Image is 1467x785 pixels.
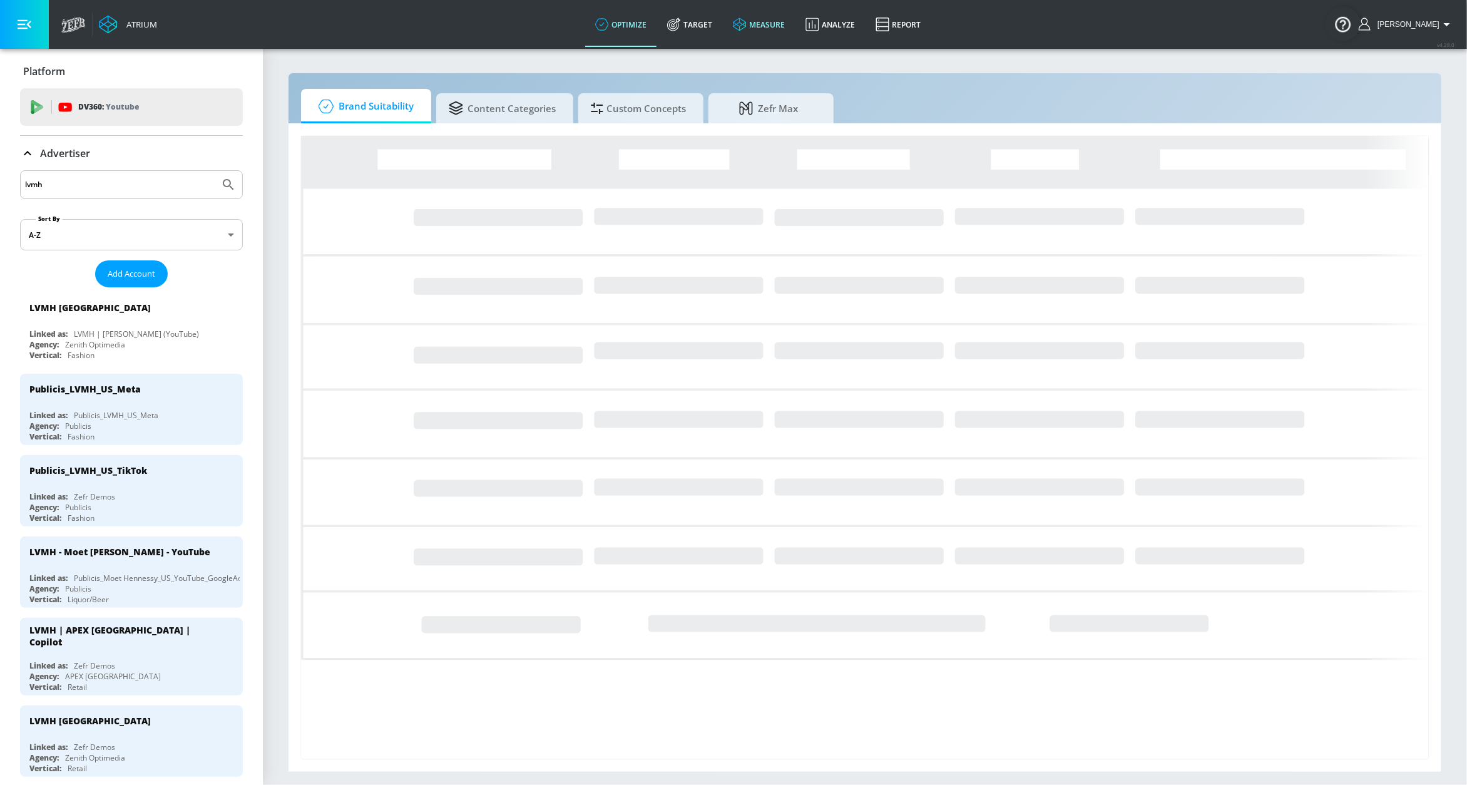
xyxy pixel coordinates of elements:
[74,491,115,502] div: Zefr Demos
[657,2,723,47] a: Target
[1372,20,1439,29] span: login as: shannan.conley@zefr.com
[106,100,139,113] p: Youtube
[20,292,243,364] div: LVMH [GEOGRAPHIC_DATA]Linked as:LVMH | [PERSON_NAME] (YouTube)Agency:Zenith OptimediaVertical:Fas...
[20,618,243,695] div: LVMH | APEX [GEOGRAPHIC_DATA] | CopilotLinked as:Zefr DemosAgency:APEX [GEOGRAPHIC_DATA]Vertical:...
[20,219,243,250] div: A-Z
[68,350,95,361] div: Fashion
[1359,17,1454,32] button: [PERSON_NAME]
[36,215,63,223] label: Sort By
[29,350,61,361] div: Vertical:
[1437,41,1454,48] span: v 4.28.0
[29,329,68,339] div: Linked as:
[65,339,125,350] div: Zenith Optimedia
[20,705,243,777] div: LVMH [GEOGRAPHIC_DATA]Linked as:Zefr DemosAgency:Zenith OptimediaVertical:Retail
[29,763,61,774] div: Vertical:
[20,374,243,445] div: Publicis_LVMH_US_MetaLinked as:Publicis_LVMH_US_MetaAgency:PublicisVertical:Fashion
[29,502,59,513] div: Agency:
[215,171,242,198] button: Submit Search
[74,329,199,339] div: LVMH | [PERSON_NAME] (YouTube)
[68,513,95,523] div: Fashion
[74,660,115,671] div: Zefr Demos
[23,64,65,78] p: Platform
[121,19,157,30] div: Atrium
[866,2,931,47] a: Report
[585,2,657,47] a: optimize
[68,594,109,605] div: Liquor/Beer
[20,88,243,126] div: DV360: Youtube
[29,421,59,431] div: Agency:
[1326,6,1361,41] button: Open Resource Center
[29,546,210,558] div: LVMH - Moet [PERSON_NAME] - YouTube
[65,752,125,763] div: Zenith Optimedia
[74,742,115,752] div: Zefr Demos
[65,671,161,682] div: APEX [GEOGRAPHIC_DATA]
[29,573,68,583] div: Linked as:
[68,431,95,442] div: Fashion
[29,410,68,421] div: Linked as:
[40,146,90,160] p: Advertiser
[25,177,215,193] input: Search by name
[29,624,222,648] div: LVMH | APEX [GEOGRAPHIC_DATA] | Copilot
[723,2,795,47] a: measure
[29,464,147,476] div: Publicis_LVMH_US_TikTok
[65,502,91,513] div: Publicis
[29,671,59,682] div: Agency:
[20,54,243,89] div: Platform
[29,583,59,594] div: Agency:
[68,682,87,692] div: Retail
[65,583,91,594] div: Publicis
[29,491,68,502] div: Linked as:
[29,431,61,442] div: Vertical:
[795,2,866,47] a: Analyze
[74,410,158,421] div: Publicis_LVMH_US_Meta
[29,594,61,605] div: Vertical:
[29,715,151,727] div: LVMH [GEOGRAPHIC_DATA]
[314,91,414,121] span: Brand Suitability
[721,93,816,123] span: Zefr Max
[74,573,246,583] div: Publicis_Moet Hennessy_US_YouTube_GoogleAds
[99,15,157,34] a: Atrium
[20,136,243,171] div: Advertiser
[29,383,141,395] div: Publicis_LVMH_US_Meta
[20,536,243,608] div: LVMH - Moet [PERSON_NAME] - YouTubeLinked as:Publicis_Moet Hennessy_US_YouTube_GoogleAdsAgency:Pu...
[68,763,87,774] div: Retail
[29,302,151,314] div: LVMH [GEOGRAPHIC_DATA]
[29,660,68,671] div: Linked as:
[591,93,686,123] span: Custom Concepts
[65,421,91,431] div: Publicis
[29,742,68,752] div: Linked as:
[20,455,243,526] div: Publicis_LVMH_US_TikTokLinked as:Zefr DemosAgency:PublicisVertical:Fashion
[29,339,59,350] div: Agency:
[449,93,556,123] span: Content Categories
[29,513,61,523] div: Vertical:
[95,260,168,287] button: Add Account
[78,100,139,114] p: DV360:
[29,752,59,763] div: Agency:
[29,682,61,692] div: Vertical:
[108,267,155,281] span: Add Account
